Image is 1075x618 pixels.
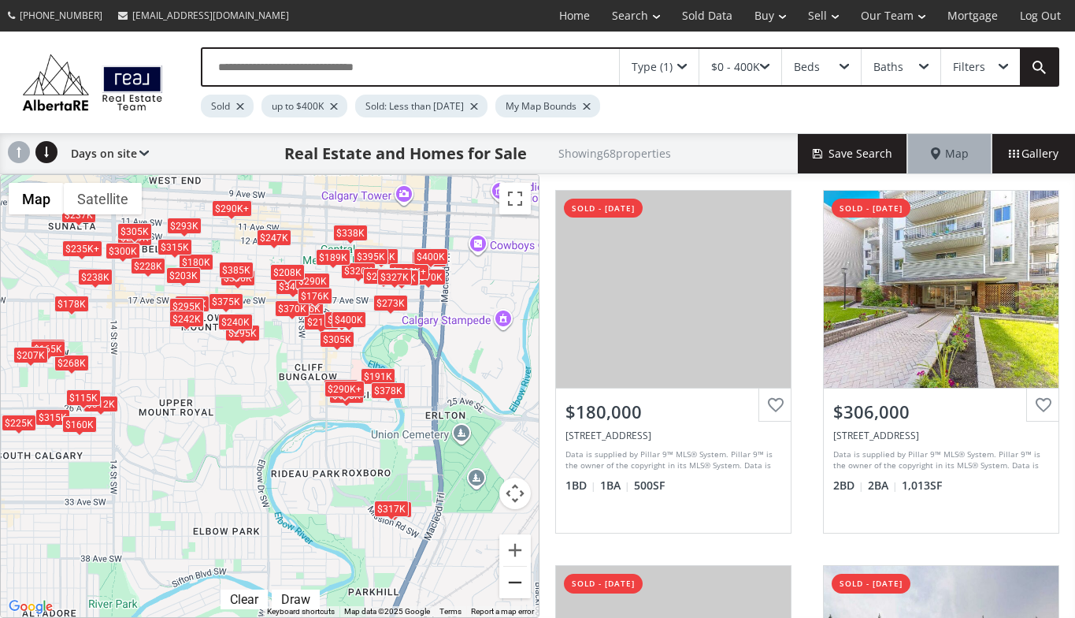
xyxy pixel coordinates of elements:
div: Sold: Less than [DATE] [355,95,487,117]
button: Toggle fullscreen view [499,183,531,214]
a: [EMAIL_ADDRESS][DOMAIN_NAME] [110,1,297,30]
button: Zoom out [499,567,531,598]
div: $312K [83,395,117,411]
span: 2 BA [868,478,898,493]
div: $317K [374,500,409,516]
div: $320K [341,262,376,279]
div: $371K [412,251,447,267]
span: Gallery [1009,146,1058,162]
div: $345K [275,278,310,295]
div: $238K [77,269,112,285]
div: $228K [131,257,165,274]
div: $275K [324,311,358,328]
div: $290K [295,273,330,289]
div: $191K [360,368,395,385]
img: Logo [16,50,169,114]
button: Keyboard shortcuts [267,606,335,617]
div: $247K [257,229,291,246]
div: $295K [224,325,259,341]
span: Map [931,146,969,162]
span: 2 BD [833,478,864,493]
span: [PHONE_NUMBER] [20,9,102,22]
div: $400K [331,311,365,328]
div: $305K [319,330,354,347]
img: Google [5,597,57,617]
div: Sold [201,95,254,117]
div: $242K [169,311,203,327]
div: Click to draw. [272,592,320,607]
span: [EMAIL_ADDRESS][DOMAIN_NAME] [132,9,289,22]
div: Beds [794,61,820,73]
div: $180K [178,253,213,270]
div: Click to clear. [221,592,268,607]
div: $160K [62,415,97,432]
a: Open this area in Google Maps (opens a new window) [5,597,57,617]
div: $207K [13,347,47,363]
div: $240K [217,314,252,330]
div: $300K [324,379,358,396]
button: Show street map [9,183,64,214]
div: $165K [31,341,65,357]
span: 1 BA [600,478,630,493]
div: Filters [953,61,985,73]
div: $215K [304,313,339,329]
div: My Map Bounds [495,95,600,117]
div: $235K+ [61,240,102,257]
div: $327K [376,268,411,285]
div: $306K [289,300,324,317]
div: $208K [269,263,304,280]
div: $280K [385,269,420,285]
div: 545 18 Avenue SW #109, Calgary, AB T2S 0C6 [833,429,1049,442]
div: $176K [298,287,332,303]
div: $290K+ [211,199,251,216]
span: 1 BD [565,478,596,493]
div: $219K [117,229,151,245]
div: $365K [31,338,65,355]
span: 1,013 SF [902,478,942,493]
div: $306,000 [833,400,1049,424]
h1: Real Estate and Homes for Sale [284,143,527,165]
div: $385K [219,261,254,277]
div: $400K [413,248,448,265]
div: $290K+ [324,380,365,396]
div: $378K [371,382,406,399]
div: $268K [54,354,89,370]
div: $273K [373,294,407,311]
a: sold - [DATE]$306,000[STREET_ADDRESS]Data is supplied by Pillar 9™ MLS® System. Pillar 9™ is the ... [807,174,1075,549]
div: $178K [54,295,88,311]
div: $300K [105,243,139,259]
div: $203K [165,266,200,283]
button: Save Search [798,134,908,173]
div: $395K [353,248,387,265]
div: Data is supplied by Pillar 9™ MLS® System. Pillar 9™ is the owner of the copyright in its MLS® Sy... [833,449,1045,472]
button: Map camera controls [499,478,531,509]
div: Type (1) [632,61,673,73]
div: Gallery [992,134,1075,173]
div: $220K+ [389,263,429,280]
a: Report a map error [471,607,534,616]
div: Days on site [63,134,149,173]
span: 500 SF [634,478,665,493]
div: $370K [411,269,446,285]
div: Baths [873,61,903,73]
div: 1025 14 Avenue SW #415, Calgary, AB T2R 0N9 [565,429,781,442]
div: $0 - 400K [711,61,760,73]
div: $375K [208,292,243,309]
h2: Showing 68 properties [558,147,671,159]
button: Zoom in [499,534,531,566]
div: $295K [169,298,204,315]
div: Data is supplied by Pillar 9™ MLS® System. Pillar 9™ is the owner of the copyright in its MLS® Sy... [565,449,777,472]
div: $305K [117,223,152,240]
div: $315K [157,239,191,255]
button: Show satellite imagery [64,183,142,214]
div: Map [908,134,992,173]
div: $384K [364,248,398,265]
span: Map data ©2025 Google [344,607,430,616]
div: $180,000 [565,400,781,424]
div: Draw [277,592,314,607]
a: sold - [DATE]$180,000[STREET_ADDRESS]Data is supplied by Pillar 9™ MLS® System. Pillar 9™ is the ... [539,174,807,549]
a: Terms [439,607,462,616]
div: $315K [35,408,70,425]
div: $225K+ [363,267,403,284]
div: $189K [315,248,350,265]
